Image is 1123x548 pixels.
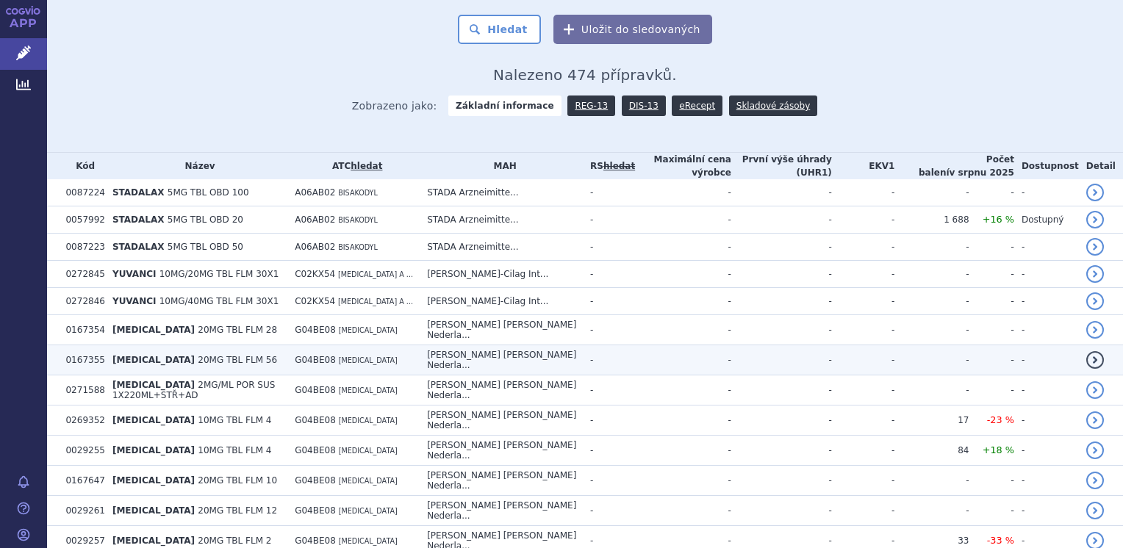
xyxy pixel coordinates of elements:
[583,405,635,436] td: -
[112,380,195,390] span: [MEDICAL_DATA]
[731,179,832,206] td: -
[339,447,398,455] span: [MEDICAL_DATA]
[58,496,104,526] td: 0029261
[832,375,895,405] td: -
[112,269,157,279] span: YUVANCI
[295,475,336,486] span: G04BE08
[731,496,832,526] td: -
[1014,496,1079,526] td: -
[635,179,731,206] td: -
[58,206,104,234] td: 0057992
[635,496,731,526] td: -
[112,355,195,365] span: [MEDICAL_DATA]
[295,355,336,365] span: G04BE08
[458,15,541,44] button: Hledat
[295,242,335,252] span: A06AB02
[603,161,635,171] del: hledat
[198,415,271,425] span: 10MG TBL FLM 4
[112,325,195,335] span: [MEDICAL_DATA]
[1086,441,1104,459] a: detail
[894,153,1014,179] th: Počet balení
[1014,375,1079,405] td: -
[583,315,635,345] td: -
[832,261,895,288] td: -
[198,536,271,546] span: 20MG TBL FLM 2
[339,386,398,394] span: [MEDICAL_DATA]
[338,189,378,197] span: BISAKODYL
[1014,261,1079,288] td: -
[969,234,1014,261] td: -
[58,315,104,345] td: 0167354
[635,315,731,345] td: -
[112,415,195,425] span: [MEDICAL_DATA]
[969,179,1014,206] td: -
[493,66,677,84] span: Nalezeno 474 přípravků.
[420,179,583,206] td: STADA Arzneimitte...
[969,288,1014,315] td: -
[159,269,279,279] span: 10MG/20MG TBL FLM 30X1
[198,445,271,455] span: 10MG TBL FLM 4
[1079,153,1123,179] th: Detail
[987,414,1014,425] span: -23 %
[832,153,895,179] th: EKV1
[1086,265,1104,283] a: detail
[1014,206,1079,234] td: Dostupný
[583,466,635,496] td: -
[969,261,1014,288] td: -
[832,206,895,234] td: -
[583,153,635,179] th: RS
[112,242,165,252] span: STADALAX
[969,375,1014,405] td: -
[731,288,832,315] td: -
[58,345,104,375] td: 0167355
[420,375,583,405] td: [PERSON_NAME] [PERSON_NAME] Nederla...
[969,466,1014,496] td: -
[295,296,335,306] span: C02KX54
[832,179,895,206] td: -
[603,161,635,171] a: vyhledávání neobsahuje žádnou platnou referenční skupinu
[983,444,1014,455] span: +18 %
[731,206,832,234] td: -
[1014,315,1079,345] td: -
[832,345,895,375] td: -
[339,537,398,545] span: [MEDICAL_DATA]
[295,505,336,516] span: G04BE08
[58,466,104,496] td: 0167647
[112,536,195,546] span: [MEDICAL_DATA]
[583,496,635,526] td: -
[295,269,335,279] span: C02KX54
[832,288,895,315] td: -
[1086,321,1104,339] a: detail
[894,405,969,436] td: 17
[112,445,195,455] span: [MEDICAL_DATA]
[635,261,731,288] td: -
[1086,238,1104,256] a: detail
[1086,411,1104,429] a: detail
[622,95,666,116] a: DIS-13
[894,466,969,496] td: -
[338,298,413,306] span: [MEDICAL_DATA] A ...
[635,288,731,315] td: -
[894,345,969,375] td: -
[583,234,635,261] td: -
[420,345,583,375] td: [PERSON_NAME] [PERSON_NAME] Nederla...
[583,288,635,315] td: -
[583,179,635,206] td: -
[351,161,382,171] a: hledat
[731,345,832,375] td: -
[198,475,277,486] span: 20MG TBL FLM 10
[420,261,583,288] td: [PERSON_NAME]-Cilag Int...
[339,507,398,515] span: [MEDICAL_DATA]
[731,315,832,345] td: -
[168,242,243,252] span: 5MG TBL OBD 50
[338,216,378,224] span: BISAKODYL
[894,496,969,526] td: -
[950,167,1014,178] span: v srpnu 2025
[339,356,398,364] span: [MEDICAL_DATA]
[168,187,249,198] span: 5MG TBL OBD 100
[894,375,969,405] td: -
[583,436,635,466] td: -
[832,234,895,261] td: -
[112,380,275,400] span: 2MG/ML POR SUS 1X220ML+STŘ+AD
[352,95,437,116] span: Zobrazeno jako:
